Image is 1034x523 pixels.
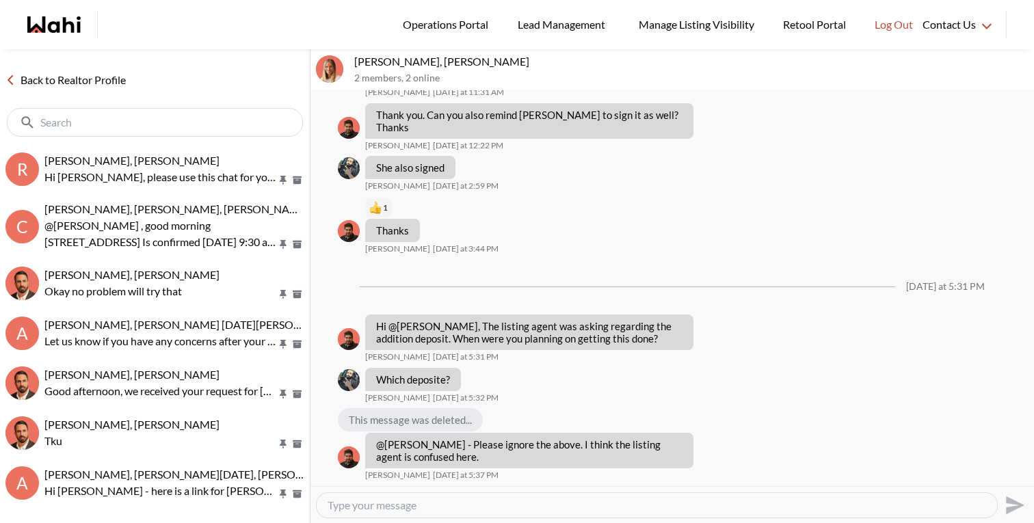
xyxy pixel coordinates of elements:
[338,117,360,139] div: Faraz Azam
[5,317,39,350] div: A
[5,466,39,500] div: A
[376,161,445,174] p: She also signed
[376,320,682,345] p: Hi @[PERSON_NAME], The listing agent was asking regarding the addition deposit. When were you pla...
[328,498,986,512] textarea: Type your message
[433,243,499,254] time: 2025-08-31T19:44:04.784Z
[44,418,220,431] span: [PERSON_NAME], [PERSON_NAME]
[5,366,39,400] div: Caroline Rouben, Behnam
[433,470,499,481] time: 2025-09-01T21:37:27.922Z
[875,16,913,33] span: Log Out
[338,446,360,468] img: F
[906,281,985,293] div: [DATE] at 5:31 PM
[290,388,304,400] button: Archive
[635,16,758,33] span: Manage Listing Visibility
[354,55,1029,68] p: [PERSON_NAME], [PERSON_NAME]
[433,351,499,362] time: 2025-09-01T21:31:19.324Z
[376,373,450,386] p: Which deposite?
[383,202,388,213] span: 1
[277,488,289,500] button: Pin
[316,55,343,83] div: Saeid Kanani, Michelle
[338,157,360,179] img: S
[998,490,1029,520] button: Send
[290,488,304,500] button: Archive
[277,174,289,186] button: Pin
[783,16,850,33] span: Retool Portal
[44,217,277,234] p: @[PERSON_NAME] , good morning
[365,351,430,362] span: [PERSON_NAME]
[290,338,304,350] button: Archive
[376,109,682,133] p: Thank you. Can you also remind [PERSON_NAME] to sign it as well? Thanks
[376,224,409,237] p: Thanks
[369,202,388,213] button: Reactions: like
[403,16,493,33] span: Operations Portal
[365,470,430,481] span: [PERSON_NAME]
[5,152,39,186] div: R
[44,318,431,331] span: [PERSON_NAME], [PERSON_NAME] [DATE][PERSON_NAME], [PERSON_NAME]
[44,234,277,250] p: [STREET_ADDRESS] Is confirmed [DATE] 9:30 am Looking forward to meet you [DATE] Thanks
[365,243,430,254] span: [PERSON_NAME]
[338,446,360,468] div: Faraz Azam
[44,283,277,299] p: Okay no problem will try that
[338,117,360,139] img: F
[365,197,425,219] div: Reaction list
[338,369,360,391] img: S
[433,87,504,98] time: 2025-08-31T15:31:51.644Z
[433,140,503,151] time: 2025-08-31T16:22:23.888Z
[354,72,1029,84] p: 2 members , 2 online
[5,210,39,243] div: C
[277,438,289,450] button: Pin
[338,157,360,179] div: Saeid Kanani
[290,174,304,186] button: Archive
[44,154,220,167] span: [PERSON_NAME], [PERSON_NAME]
[277,338,289,350] button: Pin
[433,392,499,403] time: 2025-09-01T21:32:37.474Z
[277,289,289,300] button: Pin
[290,239,304,250] button: Archive
[44,468,522,481] span: [PERSON_NAME], [PERSON_NAME][DATE], [PERSON_NAME], [PERSON_NAME], [PERSON_NAME]
[338,328,360,350] div: Faraz Azam
[5,416,39,450] div: Rita Kukendran, Behnam
[44,333,277,349] p: Let us know if you have any concerns after your walk through and we can assist you in whatever wa...
[290,438,304,450] button: Archive
[290,289,304,300] button: Archive
[433,180,499,191] time: 2025-08-31T18:59:20.350Z
[44,202,309,215] span: [PERSON_NAME], [PERSON_NAME], [PERSON_NAME]
[5,267,39,300] div: Josh Hortaleza, Behnam
[365,180,430,191] span: [PERSON_NAME]
[27,16,81,33] a: Wahi homepage
[277,239,289,250] button: Pin
[338,369,360,391] div: Saeid Kanani
[316,55,343,83] img: S
[44,368,220,381] span: [PERSON_NAME], [PERSON_NAME]
[44,383,277,399] p: Good afternoon, we received your request for [DATE] 9:00 a.m. The seller has asked that showings ...
[44,483,277,499] p: Hi [PERSON_NAME] - here is a link for [PERSON_NAME] calendar so you can book in a time to speak w...
[5,267,39,300] img: J
[365,140,430,151] span: [PERSON_NAME]
[338,408,483,431] div: This message was deleted...
[277,388,289,400] button: Pin
[44,268,220,281] span: [PERSON_NAME], [PERSON_NAME]
[5,416,39,450] img: R
[338,220,360,242] img: F
[5,366,39,400] img: C
[44,433,277,449] p: Tku
[40,116,272,129] input: Search
[365,87,430,98] span: [PERSON_NAME]
[365,392,430,403] span: [PERSON_NAME]
[338,220,360,242] div: Faraz Azam
[376,438,682,463] p: @[PERSON_NAME] - Please ignore the above. I think the listing agent is confused here.
[338,328,360,350] img: F
[44,169,277,185] p: Hi [PERSON_NAME], please use this chat for your upcoming showings
[518,16,610,33] span: Lead Management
